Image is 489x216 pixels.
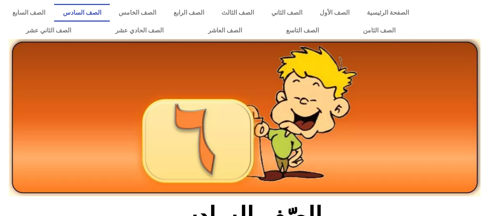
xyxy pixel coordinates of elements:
[311,4,358,22] a: الصف الأول
[4,22,93,39] a: الصف الثاني عشر
[4,4,54,22] a: الصف السابع
[186,22,264,39] a: الصف العاشر
[93,22,186,39] a: الصف الحادي عشر
[213,4,262,22] a: الصف الثالث
[341,22,417,39] a: الصف الثامن
[264,22,341,39] a: الصف التاسع
[54,4,110,22] a: الصف السادس
[262,4,311,22] a: الصف الثاني
[165,4,213,22] a: الصف الرابع
[110,4,165,22] a: الصف الخامس
[358,4,417,22] a: الصفحة الرئيسية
